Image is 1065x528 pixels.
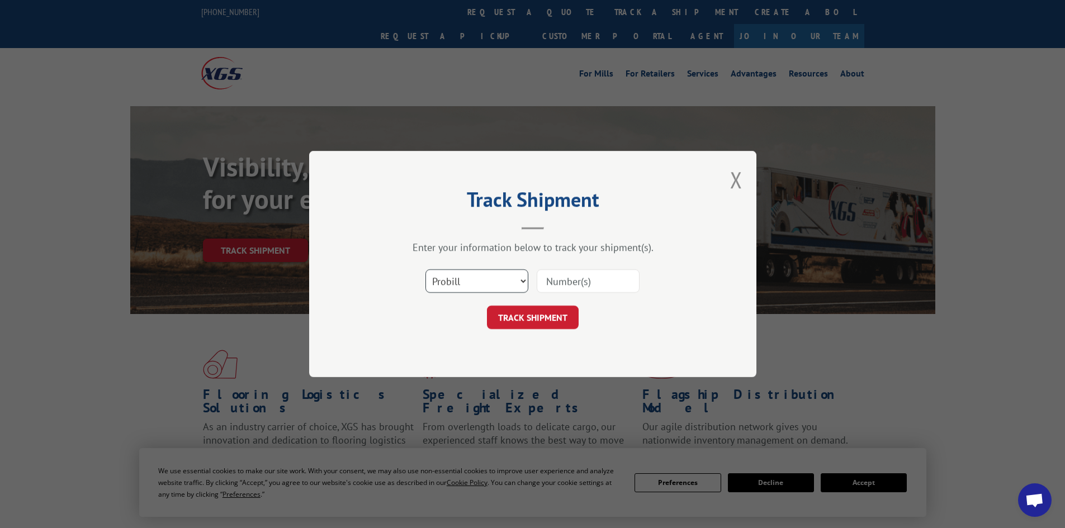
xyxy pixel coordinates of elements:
button: TRACK SHIPMENT [487,306,579,329]
input: Number(s) [537,269,640,293]
div: Enter your information below to track your shipment(s). [365,241,700,254]
div: Open chat [1018,483,1052,517]
button: Close modal [730,165,742,194]
h2: Track Shipment [365,192,700,213]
